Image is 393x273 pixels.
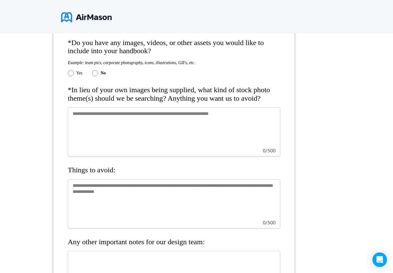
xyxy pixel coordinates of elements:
[68,39,280,55] h4: *Do you have any images, videos, or other assets you would like to include into your handbook?
[68,60,280,65] h5: Example: team pics, corporate photography, icons, illustrations, GIFs, etc.
[68,166,280,174] h4: Things to avoid:
[68,238,280,246] h4: Any other important notes for our design team:
[372,252,387,267] div: Open Intercom Messenger
[263,220,276,225] span: 0 / 500
[100,71,106,76] label: No
[76,71,82,76] label: Yes
[61,10,112,25] img: logo
[68,86,280,102] h4: *In lieu of your own images being supplied, what kind of stock photo theme(s) should we be search...
[263,148,276,153] span: 0 / 500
